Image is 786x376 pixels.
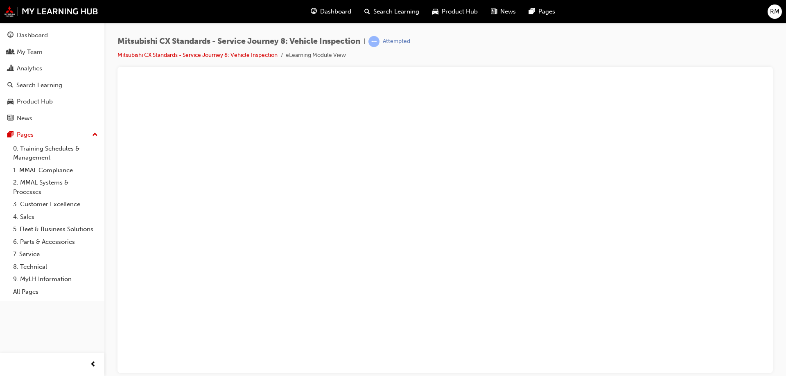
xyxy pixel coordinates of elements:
li: eLearning Module View [286,51,346,60]
div: Dashboard [17,31,48,40]
a: guage-iconDashboard [304,3,358,20]
a: 1. MMAL Compliance [10,164,101,177]
span: up-icon [92,130,98,140]
div: Attempted [383,38,410,45]
div: My Team [17,47,43,57]
span: people-icon [7,49,14,56]
a: Mitsubishi CX Standards - Service Journey 8: Vehicle Inspection [117,52,278,59]
span: Product Hub [442,7,478,16]
span: prev-icon [90,360,96,370]
div: Search Learning [16,81,62,90]
span: guage-icon [311,7,317,17]
a: Product Hub [3,94,101,109]
a: 4. Sales [10,211,101,223]
span: search-icon [364,7,370,17]
a: News [3,111,101,126]
span: news-icon [7,115,14,122]
span: news-icon [491,7,497,17]
div: Product Hub [17,97,53,106]
button: DashboardMy TeamAnalyticsSearch LearningProduct HubNews [3,26,101,127]
a: 0. Training Schedules & Management [10,142,101,164]
span: car-icon [7,98,14,106]
span: car-icon [432,7,438,17]
a: news-iconNews [484,3,522,20]
a: 5. Fleet & Business Solutions [10,223,101,236]
span: RM [770,7,779,16]
a: 3. Customer Excellence [10,198,101,211]
span: | [364,37,365,46]
a: Dashboard [3,28,101,43]
span: News [500,7,516,16]
a: 6. Parts & Accessories [10,236,101,248]
a: Analytics [3,61,101,76]
a: search-iconSearch Learning [358,3,426,20]
span: pages-icon [7,131,14,139]
span: guage-icon [7,32,14,39]
span: learningRecordVerb_ATTEMPT-icon [368,36,379,47]
a: pages-iconPages [522,3,562,20]
div: Pages [17,130,34,140]
span: pages-icon [529,7,535,17]
a: 2. MMAL Systems & Processes [10,176,101,198]
button: Pages [3,127,101,142]
span: Mitsubishi CX Standards - Service Journey 8: Vehicle Inspection [117,37,360,46]
a: All Pages [10,286,101,298]
span: Dashboard [320,7,351,16]
span: search-icon [7,82,13,89]
img: mmal [4,6,98,17]
a: 7. Service [10,248,101,261]
a: car-iconProduct Hub [426,3,484,20]
a: My Team [3,45,101,60]
span: chart-icon [7,65,14,72]
button: RM [768,5,782,19]
div: News [17,114,32,123]
div: Analytics [17,64,42,73]
span: Pages [538,7,555,16]
a: 8. Technical [10,261,101,273]
a: Search Learning [3,78,101,93]
span: Search Learning [373,7,419,16]
a: 9. MyLH Information [10,273,101,286]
